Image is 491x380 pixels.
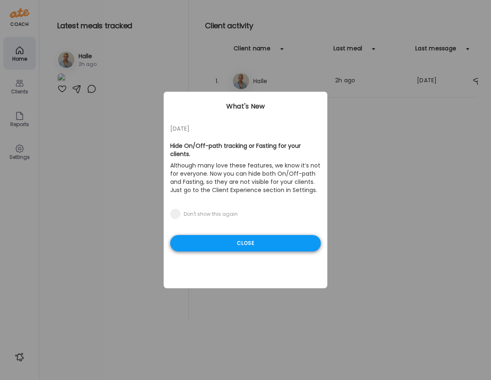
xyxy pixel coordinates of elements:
b: Hide On/Off-path tracking or Fasting for your clients. [170,142,301,158]
div: [DATE] [170,124,321,133]
div: Don't show this again [184,211,238,217]
div: What's New [164,102,327,111]
p: Although many love these features, we know it’s not for everyone. Now you can hide both On/Off-pa... [170,160,321,196]
div: Close [170,235,321,251]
